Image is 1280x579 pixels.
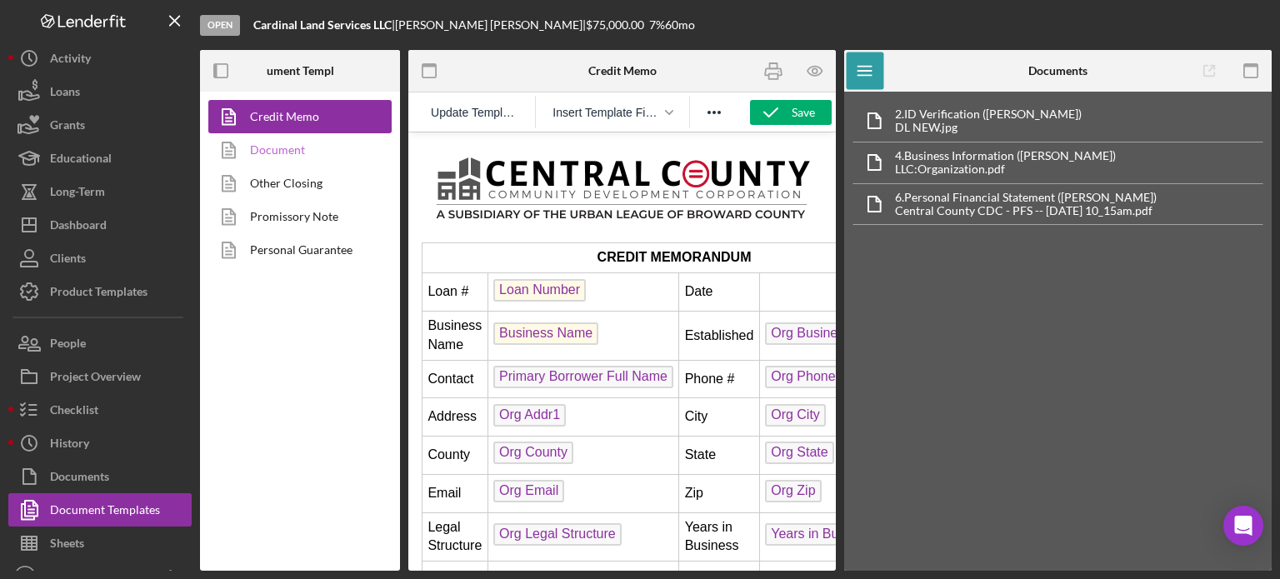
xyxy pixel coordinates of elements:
span: Org State [357,309,425,332]
div: 60 mo [665,18,695,32]
span: Org Zip [357,347,412,370]
button: Activity [8,42,192,75]
a: Promissory Note [208,200,383,233]
button: Documents [8,460,192,493]
div: Loans [50,75,80,112]
button: Grants [8,108,192,142]
td: Phone # [271,227,352,266]
div: Central County CDC - PFS -- [DATE] 10_15am.pdf [895,204,1157,217]
button: Dashboard [8,208,192,242]
span: Years in Business [357,391,474,413]
div: History [50,427,89,464]
span: Org Email [85,347,156,370]
td: County [14,304,80,342]
button: Reset the template to the current product template value [424,101,525,124]
button: Document Templates [8,493,192,527]
div: LLC:Organization.pdf [895,162,1116,176]
div: | [253,18,395,32]
div: Dashboard [50,208,107,246]
span: Org County [85,309,165,332]
a: Checklist [8,393,192,427]
b: Document Templates [246,64,355,77]
div: Checklist [50,393,98,431]
span: Org City [357,272,417,294]
div: Document Templates [50,493,160,531]
button: Clients [8,242,192,275]
td: Zip [271,342,352,380]
a: Personal Guarantee [208,233,383,267]
div: Save [792,100,815,125]
div: [PERSON_NAME] [PERSON_NAME] | [395,18,586,32]
div: Educational [50,142,112,179]
span: Insert Template Field [552,106,659,119]
div: 2. ID Verification ([PERSON_NAME]) [895,107,1082,121]
div: Clients [50,242,86,279]
b: Cardinal Land Services LLC [253,17,392,32]
div: 7 % [649,18,665,32]
button: Educational [8,142,192,175]
span: Org Business Start Date [357,190,512,212]
button: Product Templates [8,275,192,308]
b: Documents [1028,64,1087,77]
td: Jobs Created [14,429,80,478]
div: 6. Personal Financial Statement ([PERSON_NAME]) [895,191,1157,204]
button: Sheets [8,527,192,560]
button: Project Overview [8,360,192,393]
span: Org Addr1 [85,272,157,294]
button: Long-Term [8,175,192,208]
td: Legal Structure [14,380,80,429]
td: Address [14,266,80,304]
div: Activity [50,42,91,79]
a: Other Closing [208,167,383,200]
div: $75,000.00 [586,18,649,32]
button: Reveal or hide additional toolbar items [700,101,728,124]
button: Loans [8,75,192,108]
button: Save [750,100,832,125]
div: Product Templates [50,275,147,312]
div: Long-Term [50,175,105,212]
td: Contact [14,227,80,266]
div: 4. Business Information ([PERSON_NAME]) [895,149,1116,162]
span: Update Template [431,106,518,119]
div: Project Overview [50,360,141,397]
button: History [8,427,192,460]
div: Open Intercom Messenger [1223,506,1263,546]
div: Open [200,15,240,36]
span: Primary Borrower Full Name [85,233,265,256]
div: People [50,327,86,364]
span: Org Legal Structure [85,391,213,413]
div: Sheets [50,527,84,564]
a: Document [208,133,383,167]
div: DL NEW.jpg [895,121,1082,134]
td: NAICS [271,429,352,478]
td: Years in Business [271,380,352,429]
button: People [8,327,192,360]
b: Credit Memo [588,64,657,77]
a: Credit Memo [208,100,383,133]
button: Insert Template Field [546,101,679,124]
iframe: Rich Text Area [408,132,836,571]
span: Org Phone [357,233,432,256]
td: City [271,266,352,304]
td: State [271,304,352,342]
